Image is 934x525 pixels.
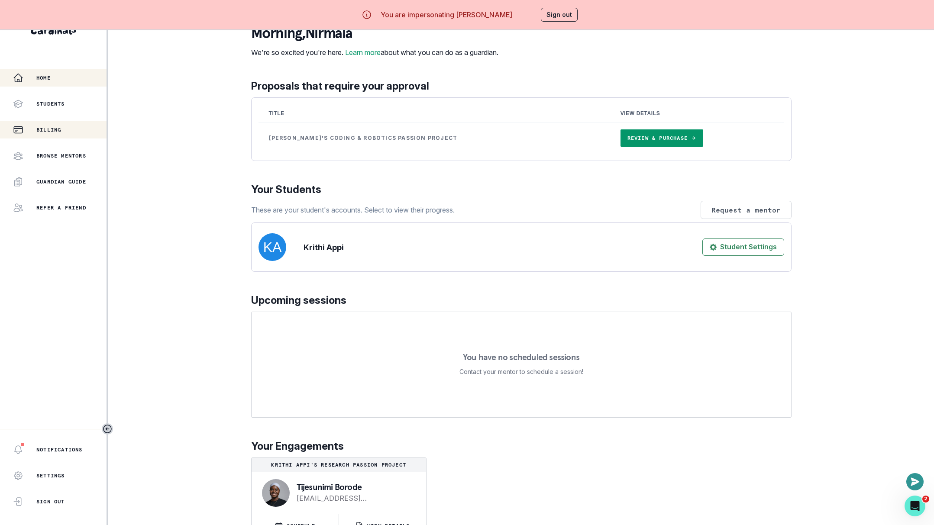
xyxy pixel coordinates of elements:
[36,498,65,505] p: Sign Out
[255,461,423,468] p: Krithi Appi's Research Passion Project
[251,205,455,215] p: These are your student's accounts. Select to view their progress.
[702,238,784,256] button: Student Settings
[459,367,583,377] p: Contact your mentor to schedule a session!
[906,473,924,490] button: Open or close messaging widget
[381,10,512,20] p: You are impersonating [PERSON_NAME]
[610,105,784,122] th: View Details
[621,129,703,147] a: Review & Purchase
[259,122,610,154] td: [PERSON_NAME]'s Coding & Robotics Passion Project
[297,483,412,491] p: Tijesunimi Borode
[36,204,86,211] p: Refer a friend
[36,126,61,133] p: Billing
[297,493,412,503] a: [EMAIL_ADDRESS][DOMAIN_NAME]
[36,100,65,107] p: Students
[251,47,498,58] p: We're so excited you're here. about what you can do as a guardian.
[36,446,83,453] p: Notifications
[905,496,925,516] iframe: Intercom live chat
[251,25,498,42] p: morning , Nirmala
[345,48,381,57] a: Learn more
[463,353,579,361] p: You have no scheduled sessions
[251,438,792,454] p: Your Engagements
[36,152,86,159] p: Browse Mentors
[541,8,578,22] button: Sign out
[36,74,51,81] p: Home
[102,423,113,435] button: Toggle sidebar
[701,201,792,219] button: Request a mentor
[251,182,792,197] p: Your Students
[259,105,610,122] th: Title
[251,78,792,94] p: Proposals that require your approval
[922,496,929,502] span: 2
[259,233,286,261] img: svg
[251,293,792,308] p: Upcoming sessions
[304,242,344,253] p: Krithi Appi
[36,178,86,185] p: Guardian Guide
[36,472,65,479] p: Settings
